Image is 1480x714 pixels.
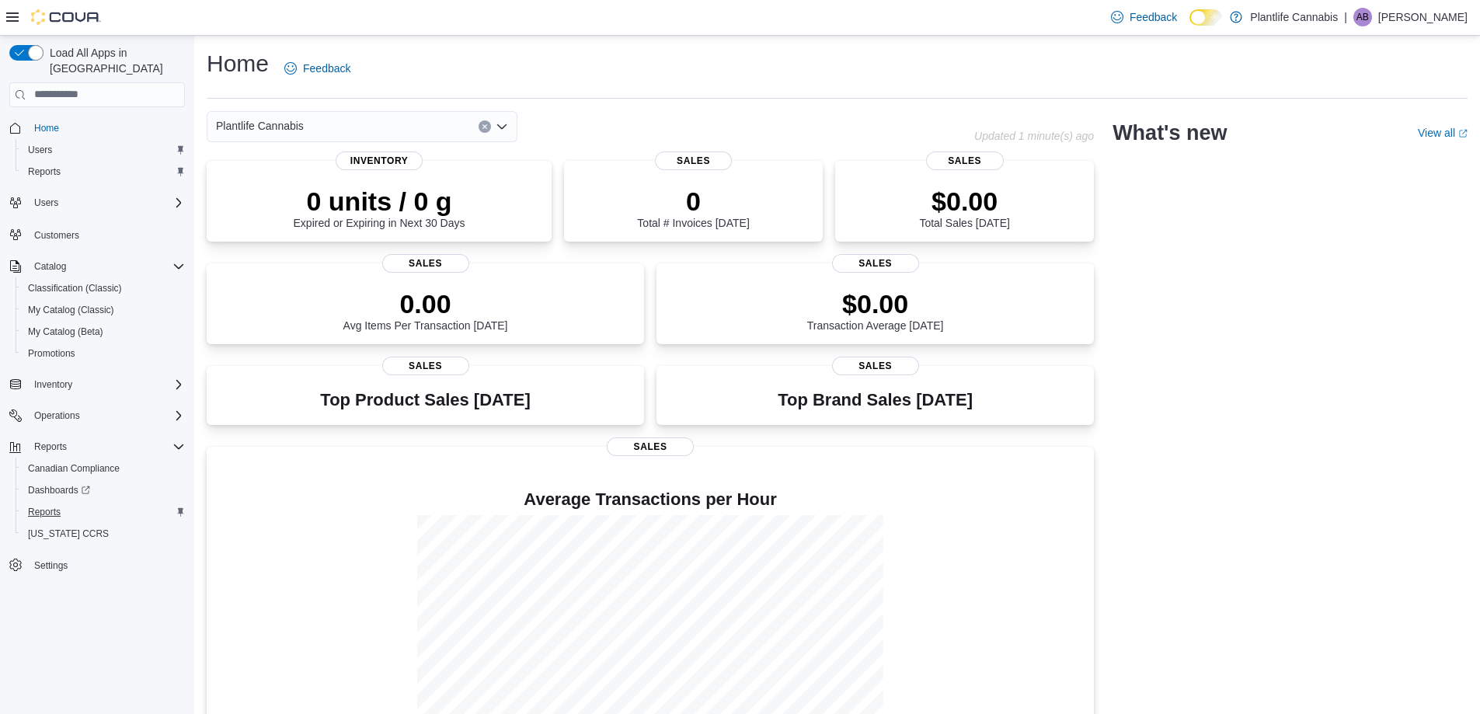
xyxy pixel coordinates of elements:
[336,152,423,170] span: Inventory
[1418,127,1468,139] a: View allExternal link
[22,524,185,543] span: Washington CCRS
[22,503,67,521] a: Reports
[16,479,191,501] a: Dashboards
[3,117,191,139] button: Home
[28,304,114,316] span: My Catalog (Classic)
[34,409,80,422] span: Operations
[28,375,78,394] button: Inventory
[343,288,508,319] p: 0.00
[1250,8,1338,26] p: Plantlife Cannabis
[919,186,1009,229] div: Total Sales [DATE]
[294,186,465,229] div: Expired or Expiring in Next 30 Days
[1189,9,1222,26] input: Dark Mode
[3,192,191,214] button: Users
[16,501,191,523] button: Reports
[655,152,733,170] span: Sales
[28,225,185,244] span: Customers
[28,437,185,456] span: Reports
[496,120,508,133] button: Open list of options
[974,130,1094,142] p: Updated 1 minute(s) ago
[22,344,82,363] a: Promotions
[278,53,357,84] a: Feedback
[34,260,66,273] span: Catalog
[9,110,185,617] nav: Complex example
[31,9,101,25] img: Cova
[16,458,191,479] button: Canadian Compliance
[343,288,508,332] div: Avg Items Per Transaction [DATE]
[28,406,185,425] span: Operations
[1113,120,1227,145] h2: What's new
[216,117,304,135] span: Plantlife Cannabis
[382,254,469,273] span: Sales
[28,347,75,360] span: Promotions
[3,256,191,277] button: Catalog
[3,436,191,458] button: Reports
[22,301,120,319] a: My Catalog (Classic)
[28,375,185,394] span: Inventory
[34,378,72,391] span: Inventory
[16,277,191,299] button: Classification (Classic)
[28,406,86,425] button: Operations
[607,437,694,456] span: Sales
[832,357,919,375] span: Sales
[1353,8,1372,26] div: Aran Bhagrath
[16,299,191,321] button: My Catalog (Classic)
[16,321,191,343] button: My Catalog (Beta)
[807,288,944,319] p: $0.00
[28,257,185,276] span: Catalog
[637,186,749,217] p: 0
[28,437,73,456] button: Reports
[3,374,191,395] button: Inventory
[22,279,128,298] a: Classification (Classic)
[1458,129,1468,138] svg: External link
[28,118,185,138] span: Home
[926,152,1004,170] span: Sales
[22,524,115,543] a: [US_STATE] CCRS
[28,282,122,294] span: Classification (Classic)
[28,484,90,496] span: Dashboards
[22,162,67,181] a: Reports
[16,343,191,364] button: Promotions
[22,141,185,159] span: Users
[34,441,67,453] span: Reports
[320,391,530,409] h3: Top Product Sales [DATE]
[22,301,185,319] span: My Catalog (Classic)
[22,503,185,521] span: Reports
[1356,8,1369,26] span: AB
[1105,2,1183,33] a: Feedback
[28,193,64,212] button: Users
[22,481,185,500] span: Dashboards
[28,326,103,338] span: My Catalog (Beta)
[3,554,191,576] button: Settings
[22,459,126,478] a: Canadian Compliance
[479,120,491,133] button: Clear input
[22,344,185,363] span: Promotions
[3,405,191,427] button: Operations
[34,559,68,572] span: Settings
[28,506,61,518] span: Reports
[16,161,191,183] button: Reports
[22,141,58,159] a: Users
[207,48,269,79] h1: Home
[22,459,185,478] span: Canadian Compliance
[778,391,973,409] h3: Top Brand Sales [DATE]
[3,223,191,246] button: Customers
[807,288,944,332] div: Transaction Average [DATE]
[28,556,74,575] a: Settings
[28,226,85,245] a: Customers
[28,556,185,575] span: Settings
[22,322,110,341] a: My Catalog (Beta)
[1344,8,1347,26] p: |
[382,357,469,375] span: Sales
[303,61,350,76] span: Feedback
[637,186,749,229] div: Total # Invoices [DATE]
[16,523,191,545] button: [US_STATE] CCRS
[22,162,185,181] span: Reports
[919,186,1009,217] p: $0.00
[28,165,61,178] span: Reports
[1130,9,1177,25] span: Feedback
[22,279,185,298] span: Classification (Classic)
[34,197,58,209] span: Users
[28,528,109,540] span: [US_STATE] CCRS
[22,481,96,500] a: Dashboards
